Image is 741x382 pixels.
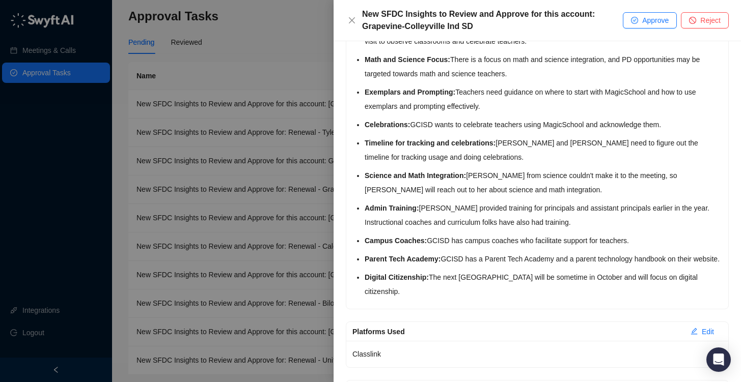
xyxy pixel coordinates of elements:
[352,347,722,361] p: Classlink
[365,52,722,81] li: There is a focus on math and science integration, and PD opportunities may be targeted towards ma...
[702,326,714,337] span: Edit
[348,16,356,24] span: close
[365,201,722,229] li: [PERSON_NAME] provided training for principals and assistant principals earlier in the year. Inst...
[365,55,450,64] strong: Math and Science Focus:
[631,17,638,24] span: check-circle
[365,117,722,132] li: GCISD wants to celebrate teachers using MagicSchool and acknowledge them.
[623,12,677,28] button: Approve
[365,121,410,129] strong: Celebrations:
[365,136,722,164] li: [PERSON_NAME] and [PERSON_NAME] need to figure out the timeline for tracking usage and doing cele...
[352,326,682,337] div: Platforms Used
[642,15,669,26] span: Approve
[691,328,698,335] span: edit
[365,85,722,113] li: Teachers need guidance on where to start with MagicSchool and how to use exemplars and prompting ...
[365,252,722,266] li: GCISD has a Parent Tech Academy and a parent technology handbook on their website.
[365,270,722,299] li: The next [GEOGRAPHIC_DATA] will be sometime in October and will focus on digital citizenship.
[689,17,696,24] span: stop
[365,233,722,248] li: GCISD has campus coaches who facilitate support for teachers.
[682,324,722,340] button: Edit
[346,14,358,26] button: Close
[362,8,623,33] div: New SFDC Insights to Review and Approve for this account: Grapevine-Colleyville Ind SD
[706,347,731,372] div: Open Intercom Messenger
[365,273,429,281] strong: Digital Citizenship:
[365,171,466,180] strong: Science and Math Integration:
[365,237,427,245] strong: Campus Coaches:
[365,88,455,96] strong: Exemplars and Prompting:
[681,12,729,28] button: Reject
[700,15,721,26] span: Reject
[365,139,496,147] strong: Timeline for tracking and celebrations:
[365,255,441,263] strong: Parent Tech Academy:
[365,168,722,197] li: [PERSON_NAME] from science couldn't make it to the meeting, so [PERSON_NAME] will reach out to he...
[365,204,419,212] strong: Admin Training:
